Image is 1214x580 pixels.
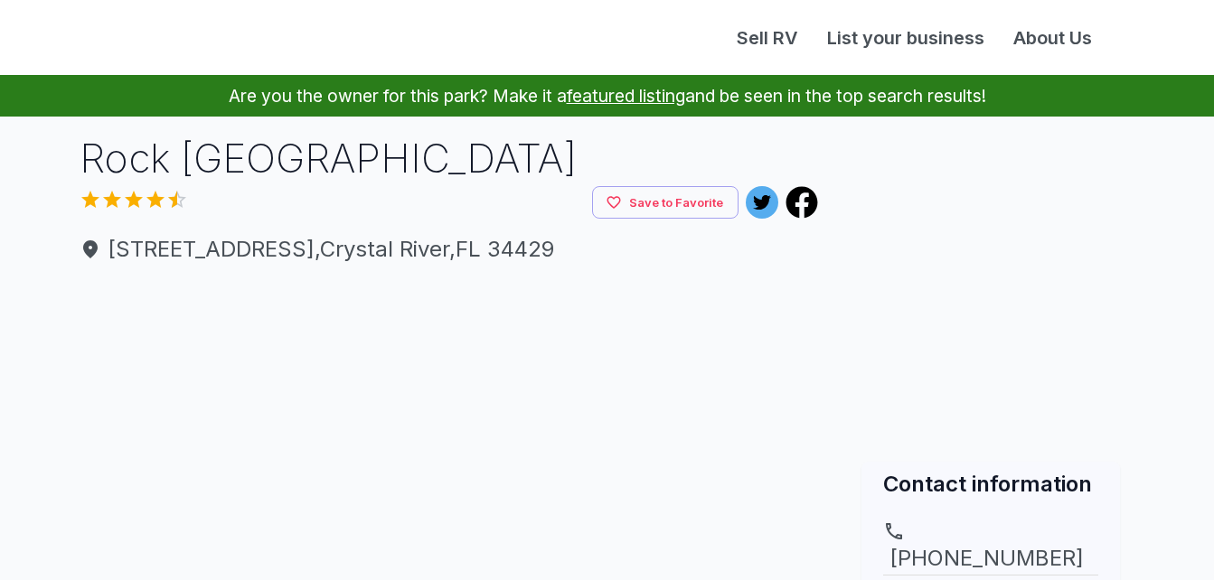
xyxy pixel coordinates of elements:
img: yH5BAEAAAAALAAAAAABAAEAAAIBRAA7 [451,280,633,462]
a: Sell RV [722,24,813,51]
a: featured listing [567,85,685,107]
a: List your business [813,24,999,51]
h1: Rock [GEOGRAPHIC_DATA] [80,131,819,186]
h2: Contact information [883,469,1098,499]
img: yH5BAEAAAAALAAAAAABAAEAAAIBRAA7 [637,280,819,462]
p: Are you the owner for this park? Make it a and be seen in the top search results! [22,75,1192,117]
span: [STREET_ADDRESS] , Crystal River , FL 34429 [80,233,819,266]
button: Save to Favorite [592,186,739,220]
a: [STREET_ADDRESS],Crystal River,FL 34429 [80,233,819,266]
a: About Us [999,24,1106,51]
img: Map for Rock Crusher Canyon RV Resort [840,145,1142,447]
a: [PHONE_NUMBER] [883,520,1098,575]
